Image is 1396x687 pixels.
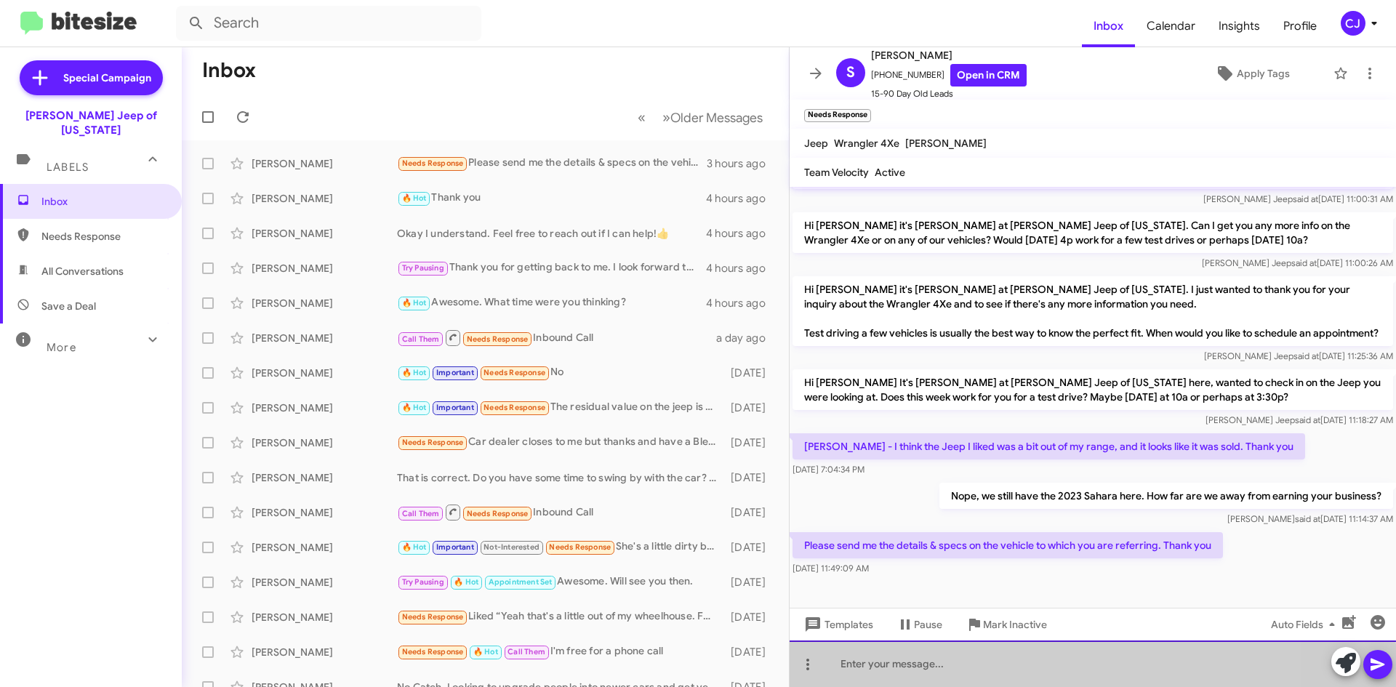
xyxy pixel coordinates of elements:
[397,226,706,241] div: Okay I understand. Feel free to reach out if I can help!👍
[397,574,723,590] div: Awesome. Will see you then.
[402,193,427,203] span: 🔥 Hot
[397,539,723,555] div: She's a little dirty but sure 🤣
[402,647,464,656] span: Needs Response
[397,434,723,451] div: Car dealer closes to me but thanks and have a Bless DAY 🙏🙏🙏
[467,334,529,344] span: Needs Response
[397,364,723,381] div: No
[706,261,777,276] div: 4 hours ago
[41,299,96,313] span: Save a Deal
[793,464,865,475] span: [DATE] 7:04:34 PM
[1272,5,1328,47] a: Profile
[484,542,539,552] span: Not-Interested
[397,399,723,416] div: The residual value on the jeep is ridiculous
[801,611,873,638] span: Templates
[397,643,723,660] div: I'm free for a phone call
[402,509,440,518] span: Call Them
[1295,513,1320,524] span: said at
[723,575,777,590] div: [DATE]
[638,108,646,126] span: «
[252,540,397,555] div: [PERSON_NAME]
[402,334,440,344] span: Call Them
[1291,257,1317,268] span: said at
[202,59,256,82] h1: Inbox
[397,608,723,625] div: Liked “Yeah that's a little out of my wheelhouse. Feel free to reach out if I can help in the fut...
[706,296,777,310] div: 4 hours ago
[436,368,474,377] span: Important
[706,226,777,241] div: 4 hours ago
[252,226,397,241] div: [PERSON_NAME]
[723,505,777,520] div: [DATE]
[397,294,706,311] div: Awesome. What time were you thinking?
[402,612,464,622] span: Needs Response
[1203,193,1393,204] span: [PERSON_NAME] Jeep [DATE] 11:00:31 AM
[723,401,777,415] div: [DATE]
[508,647,545,656] span: Call Them
[1177,60,1326,87] button: Apply Tags
[793,532,1223,558] p: Please send me the details & specs on the vehicle to which you are referring. Thank you
[252,401,397,415] div: [PERSON_NAME]
[402,298,427,308] span: 🔥 Hot
[950,64,1027,87] a: Open in CRM
[630,103,771,132] nav: Page navigation example
[252,191,397,206] div: [PERSON_NAME]
[549,542,611,552] span: Needs Response
[723,366,777,380] div: [DATE]
[484,403,545,412] span: Needs Response
[706,191,777,206] div: 4 hours ago
[252,435,397,450] div: [PERSON_NAME]
[41,194,165,209] span: Inbox
[397,503,723,521] div: Inbound Call
[397,329,716,347] div: Inbound Call
[454,577,478,587] span: 🔥 Hot
[871,47,1027,64] span: [PERSON_NAME]
[793,563,869,574] span: [DATE] 11:49:09 AM
[804,109,871,122] small: Needs Response
[436,403,474,412] span: Important
[885,611,954,638] button: Pause
[402,403,427,412] span: 🔥 Hot
[707,156,777,171] div: 3 hours ago
[1206,414,1393,425] span: [PERSON_NAME] Jeep [DATE] 11:18:27 AM
[252,331,397,345] div: [PERSON_NAME]
[252,610,397,624] div: [PERSON_NAME]
[1293,350,1319,361] span: said at
[670,110,763,126] span: Older Messages
[1204,350,1393,361] span: [PERSON_NAME] Jeep [DATE] 11:25:36 AM
[983,611,1047,638] span: Mark Inactive
[1135,5,1207,47] a: Calendar
[252,261,397,276] div: [PERSON_NAME]
[473,647,498,656] span: 🔥 Hot
[1341,11,1365,36] div: CJ
[63,71,151,85] span: Special Campaign
[1207,5,1272,47] a: Insights
[723,435,777,450] div: [DATE]
[793,276,1393,346] p: Hi [PERSON_NAME] it's [PERSON_NAME] at [PERSON_NAME] Jeep of [US_STATE]. I just wanted to thank y...
[1202,257,1393,268] span: [PERSON_NAME] Jeep [DATE] 11:00:26 AM
[252,366,397,380] div: [PERSON_NAME]
[402,438,464,447] span: Needs Response
[397,260,706,276] div: Thank you for getting back to me. I look forward to earning your business.
[252,296,397,310] div: [PERSON_NAME]
[1259,611,1352,638] button: Auto Fields
[723,470,777,485] div: [DATE]
[905,137,987,150] span: [PERSON_NAME]
[176,6,481,41] input: Search
[402,542,427,552] span: 🔥 Hot
[41,229,165,244] span: Needs Response
[629,103,654,132] button: Previous
[1271,611,1341,638] span: Auto Fields
[402,158,464,168] span: Needs Response
[654,103,771,132] button: Next
[484,368,545,377] span: Needs Response
[47,341,76,354] span: More
[793,212,1393,253] p: Hi [PERSON_NAME] it's [PERSON_NAME] at [PERSON_NAME] Jeep of [US_STATE]. Can I get you any more i...
[723,610,777,624] div: [DATE]
[402,263,444,273] span: Try Pausing
[723,540,777,555] div: [DATE]
[252,505,397,520] div: [PERSON_NAME]
[804,137,828,150] span: Jeep
[1293,193,1318,204] span: said at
